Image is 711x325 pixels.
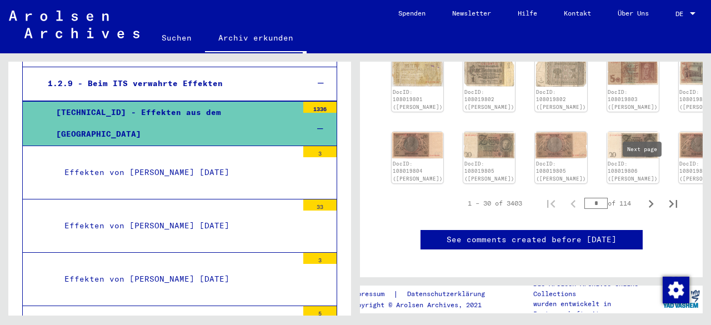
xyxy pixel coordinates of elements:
[205,24,307,53] a: Archiv erkunden
[463,59,515,87] img: 001.jpg
[9,11,139,38] img: Arolsen_neg.svg
[392,132,443,159] img: 002.jpg
[562,192,584,214] button: Previous page
[447,234,617,246] a: See comments created before [DATE]
[56,215,298,237] div: Effekten von [PERSON_NAME] [DATE]
[608,161,658,182] a: DocID: 108019806 ([PERSON_NAME])
[393,89,443,110] a: DocID: 108019801 ([PERSON_NAME])
[535,59,587,87] img: 002.jpg
[303,253,337,264] div: 3
[398,288,498,300] a: Datenschutzerklärung
[536,89,586,110] a: DocID: 108019802 ([PERSON_NAME])
[663,277,689,303] img: Zustimmung ändern
[535,132,587,159] img: 002.jpg
[349,288,393,300] a: Impressum
[56,162,298,183] div: Effekten von [PERSON_NAME] [DATE]
[39,73,299,94] div: 1.2.9 - Beim ITS verwahrte Effekten
[533,279,660,299] p: Die Arolsen Archives Online-Collections
[349,288,498,300] div: |
[392,59,443,87] img: 002.jpg
[662,192,684,214] button: Last page
[640,192,662,214] button: Next page
[48,102,298,145] div: [TECHNICAL_ID] - Effekten aus dem [GEOGRAPHIC_DATA]
[349,300,498,310] p: Copyright © Arolsen Archives, 2021
[607,132,659,159] img: 001.jpg
[660,285,702,313] img: yv_logo.png
[468,198,522,208] div: 1 – 30 of 3403
[56,268,298,290] div: Effekten von [PERSON_NAME] [DATE]
[303,102,337,113] div: 1336
[303,306,337,317] div: 5
[584,198,640,208] div: of 114
[464,161,514,182] a: DocID: 108019805 ([PERSON_NAME])
[607,59,659,86] img: 001.jpg
[148,24,205,51] a: Suchen
[463,132,515,159] img: 001.jpg
[533,299,660,319] p: wurden entwickelt in Partnerschaft mit
[540,192,562,214] button: First page
[675,10,688,18] span: DE
[536,161,586,182] a: DocID: 108019805 ([PERSON_NAME])
[608,89,658,110] a: DocID: 108019803 ([PERSON_NAME])
[393,161,443,182] a: DocID: 108019804 ([PERSON_NAME])
[303,199,337,211] div: 33
[303,146,337,157] div: 3
[464,89,514,110] a: DocID: 108019802 ([PERSON_NAME])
